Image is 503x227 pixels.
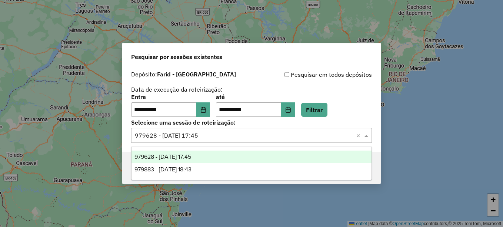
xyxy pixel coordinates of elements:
label: Data de execução da roteirização: [131,85,223,94]
label: Depósito: [131,70,236,79]
span: Clear all [356,131,363,140]
button: Filtrar [301,103,327,117]
span: 979628 - [DATE] 17:45 [134,154,191,160]
ng-dropdown-panel: Options list [131,147,372,180]
span: 979883 - [DATE] 18:43 [134,166,191,172]
label: Entre [131,92,210,101]
button: Choose Date [281,102,295,117]
span: Pesquisar por sessões existentes [131,52,222,61]
strong: Farid - [GEOGRAPHIC_DATA] [157,70,236,78]
label: até [216,92,295,101]
label: Selecione uma sessão de roteirização: [131,118,372,127]
button: Choose Date [196,102,210,117]
div: Pesquisar em todos depósitos [251,70,372,79]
